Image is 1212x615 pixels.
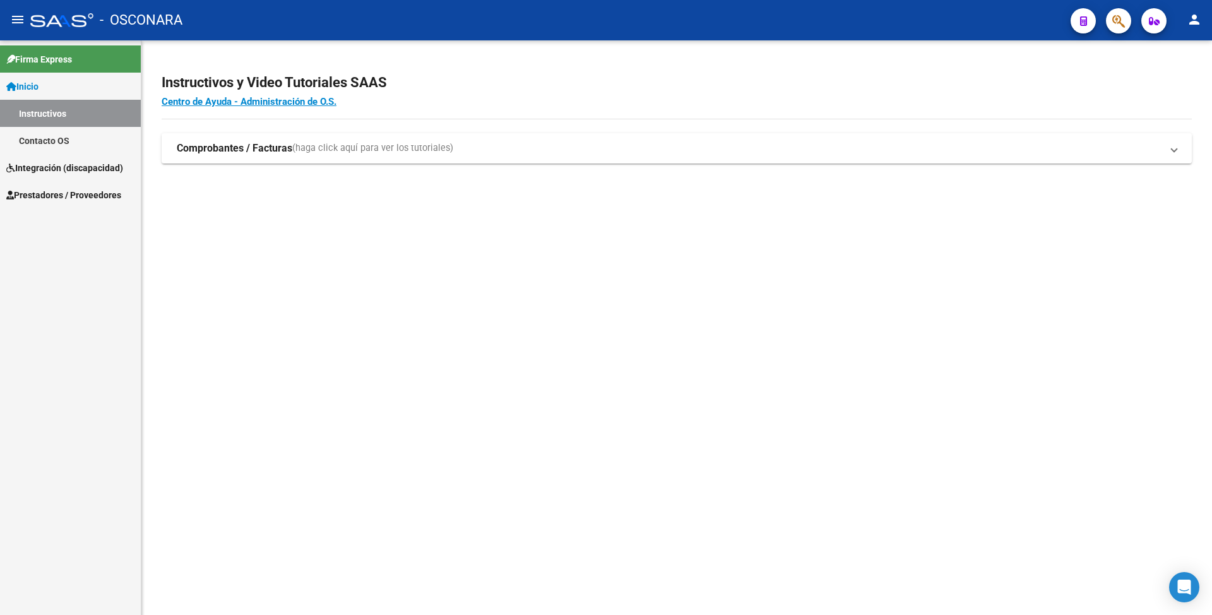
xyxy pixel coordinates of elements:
[100,6,182,34] span: - OSCONARA
[292,141,453,155] span: (haga click aquí para ver los tutoriales)
[6,52,72,66] span: Firma Express
[162,96,336,107] a: Centro de Ayuda - Administración de O.S.
[6,188,121,202] span: Prestadores / Proveedores
[162,133,1192,164] mat-expansion-panel-header: Comprobantes / Facturas(haga click aquí para ver los tutoriales)
[177,141,292,155] strong: Comprobantes / Facturas
[6,161,123,175] span: Integración (discapacidad)
[6,80,39,93] span: Inicio
[10,12,25,27] mat-icon: menu
[1169,572,1199,602] div: Open Intercom Messenger
[1187,12,1202,27] mat-icon: person
[162,71,1192,95] h2: Instructivos y Video Tutoriales SAAS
